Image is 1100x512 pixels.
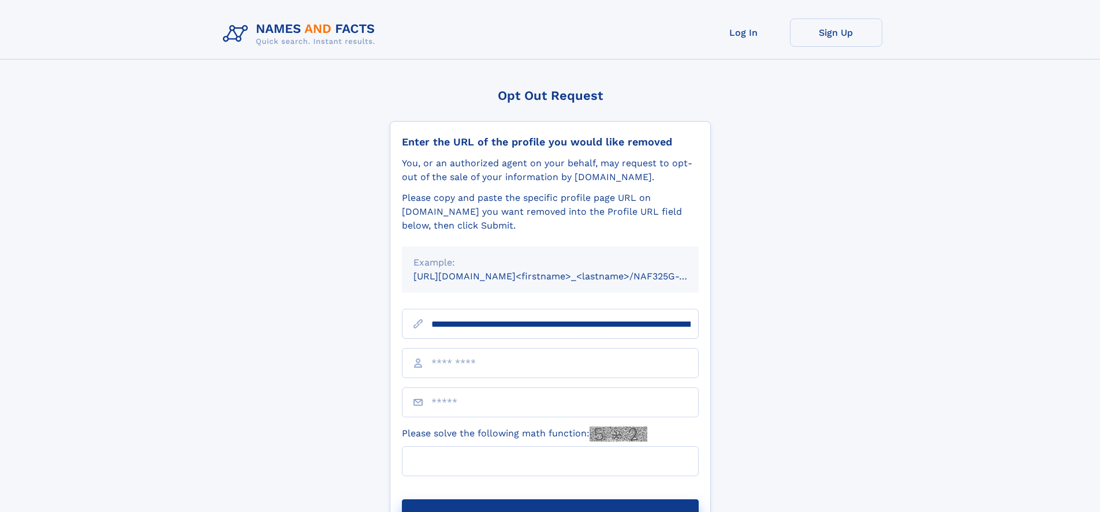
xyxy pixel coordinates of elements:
[413,256,687,270] div: Example:
[218,18,385,50] img: Logo Names and Facts
[402,191,699,233] div: Please copy and paste the specific profile page URL on [DOMAIN_NAME] you want removed into the Pr...
[402,427,647,442] label: Please solve the following math function:
[390,88,711,103] div: Opt Out Request
[402,136,699,148] div: Enter the URL of the profile you would like removed
[698,18,790,47] a: Log In
[790,18,882,47] a: Sign Up
[402,156,699,184] div: You, or an authorized agent on your behalf, may request to opt-out of the sale of your informatio...
[413,271,721,282] small: [URL][DOMAIN_NAME]<firstname>_<lastname>/NAF325G-xxxxxxxx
